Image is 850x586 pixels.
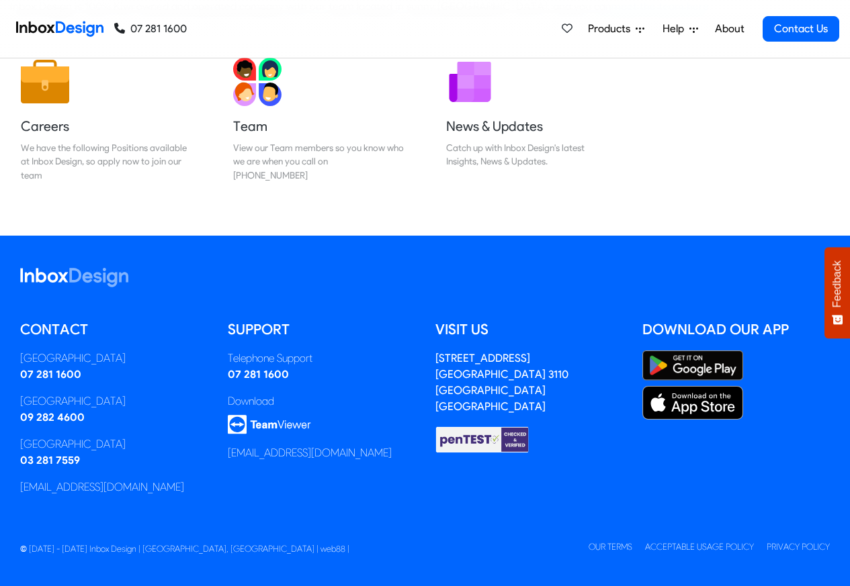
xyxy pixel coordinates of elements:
a: [STREET_ADDRESS][GEOGRAPHIC_DATA] 3110[GEOGRAPHIC_DATA][GEOGRAPHIC_DATA] [435,352,568,413]
a: Products [583,15,650,42]
button: Feedback - Show survey [824,247,850,338]
a: News & Updates Catch up with Inbox Design's latest Insights, News & Updates. [435,47,628,193]
span: Help [663,21,689,37]
a: Checked & Verified by penTEST [435,432,529,445]
span: Feedback [831,260,843,307]
a: About [711,15,748,42]
img: Apple App Store [642,386,743,420]
img: Checked & Verified by penTEST [435,426,529,454]
a: [EMAIL_ADDRESS][DOMAIN_NAME] [228,446,392,459]
a: 07 281 1600 [114,21,187,37]
a: 09 282 4600 [20,411,85,424]
a: Our Terms [589,542,632,552]
a: 07 281 1600 [20,368,81,381]
a: Contact Us [763,16,839,42]
img: logo_teamviewer.svg [228,415,311,434]
img: 2022_01_13_icon_team.svg [233,58,282,106]
div: [GEOGRAPHIC_DATA] [20,350,208,367]
img: Google Play Store [642,350,743,381]
img: 2022_01_13_icon_job.svg [21,58,69,106]
div: [GEOGRAPHIC_DATA] [20,393,208,409]
h5: Download our App [642,320,830,340]
div: Catch up with Inbox Design's latest Insights, News & Updates. [446,141,617,168]
img: logo_inboxdesign_white.svg [20,268,128,287]
address: [STREET_ADDRESS] [GEOGRAPHIC_DATA] 3110 [GEOGRAPHIC_DATA] [GEOGRAPHIC_DATA] [435,352,568,413]
a: Acceptable Usage Policy [645,542,754,552]
div: View our Team members so you know who we are when you call on [PHONE_NUMBER] [233,141,404,182]
h5: Careers [21,117,192,136]
a: 07 281 1600 [228,368,289,381]
a: Team View our Team members so you know who we are when you call on [PHONE_NUMBER] [222,47,415,193]
div: [GEOGRAPHIC_DATA] [20,436,208,452]
a: Help [657,15,704,42]
a: 03 281 7559 [20,454,80,467]
div: Telephone Support [228,350,415,367]
a: Careers We have the following Positions available at Inbox Design, so apply now to join our team [10,47,202,193]
h5: Team [233,117,404,136]
span: Products [588,21,636,37]
img: 2022_01_12_icon_newsletter.svg [446,58,495,106]
div: We have the following Positions available at Inbox Design, so apply now to join our team [21,141,192,182]
h5: Support [228,320,415,340]
a: [EMAIL_ADDRESS][DOMAIN_NAME] [20,481,184,493]
h5: Contact [20,320,208,340]
h5: Visit us [435,320,623,340]
h5: News & Updates [446,117,617,136]
span: © [DATE] - [DATE] Inbox Design | [GEOGRAPHIC_DATA], [GEOGRAPHIC_DATA] | web88 | [20,544,349,554]
div: Download [228,393,415,409]
a: Privacy Policy [767,542,830,552]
